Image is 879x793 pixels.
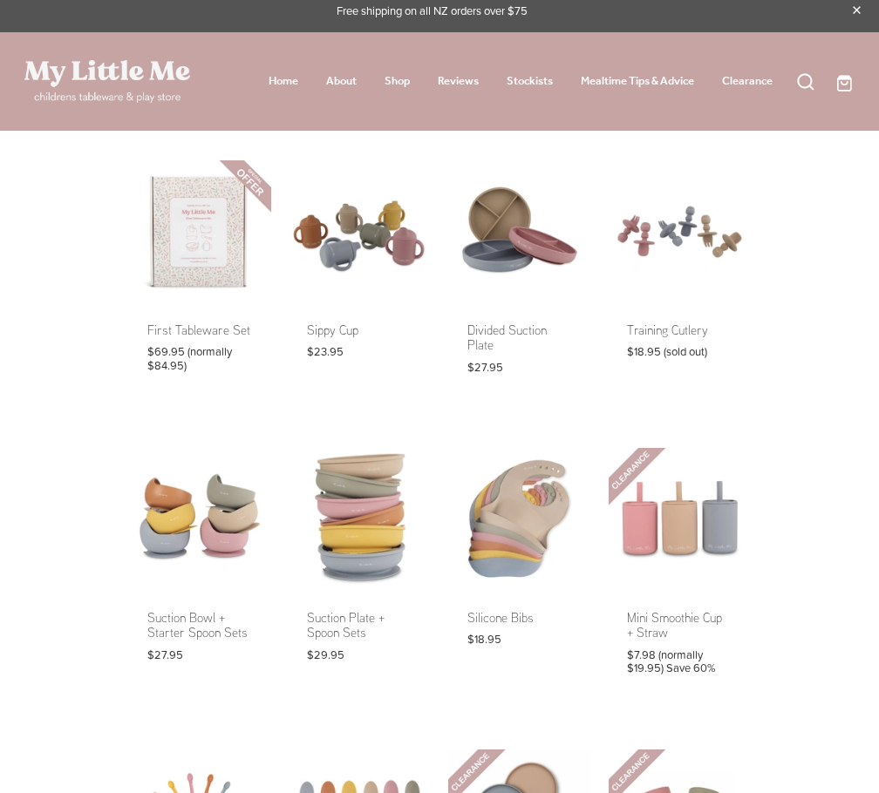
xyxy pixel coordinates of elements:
[326,71,357,92] a: About
[269,71,298,92] a: Home
[438,71,479,92] a: Reviews
[385,71,410,92] a: Shop
[581,71,694,92] a: Mealtime Tips & Advice
[722,71,773,92] a: Clearance
[507,71,553,92] a: Stockists
[24,3,840,18] p: Free shipping on all NZ orders over $75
